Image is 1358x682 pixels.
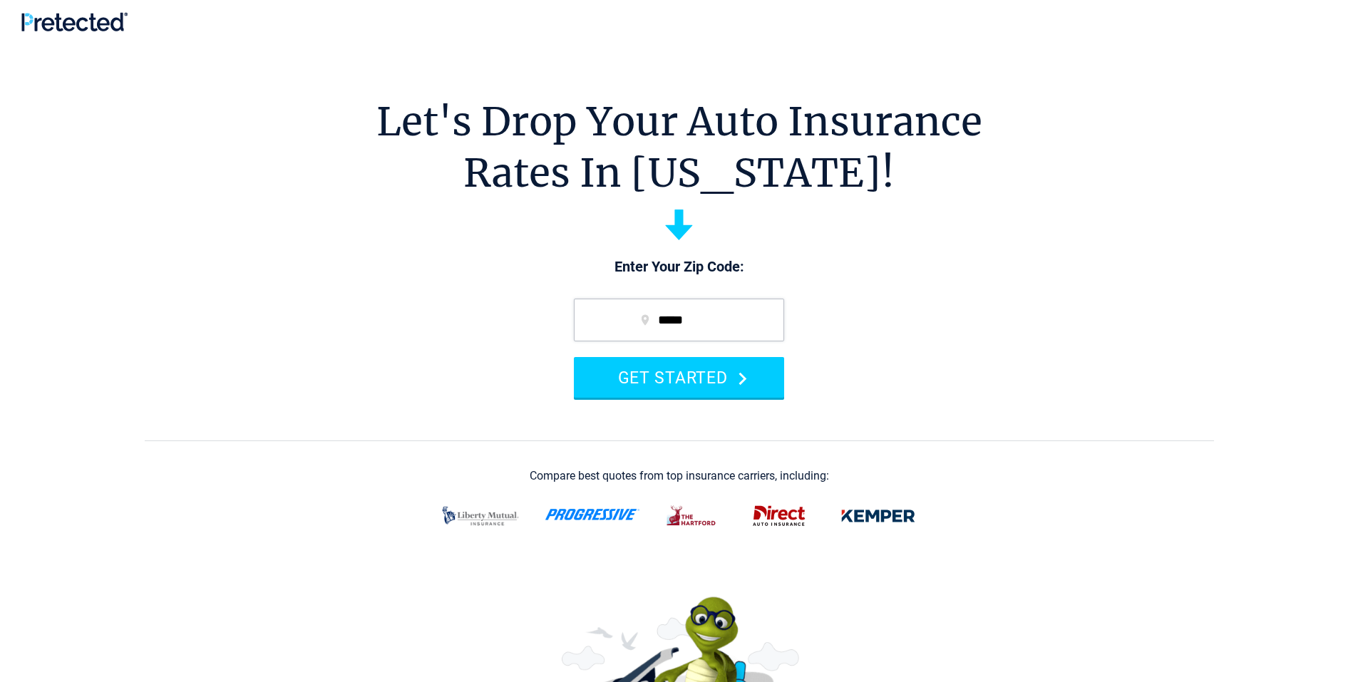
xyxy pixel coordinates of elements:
img: liberty [433,497,528,534]
p: Enter Your Zip Code: [560,257,798,277]
input: zip code [574,299,784,341]
img: progressive [545,509,640,520]
button: GET STARTED [574,357,784,398]
img: thehartford [657,497,727,534]
div: Compare best quotes from top insurance carriers, including: [530,470,829,482]
img: kemper [831,497,925,534]
h1: Let's Drop Your Auto Insurance Rates In [US_STATE]! [376,96,982,199]
img: Pretected Logo [21,12,128,31]
img: direct [744,497,814,534]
